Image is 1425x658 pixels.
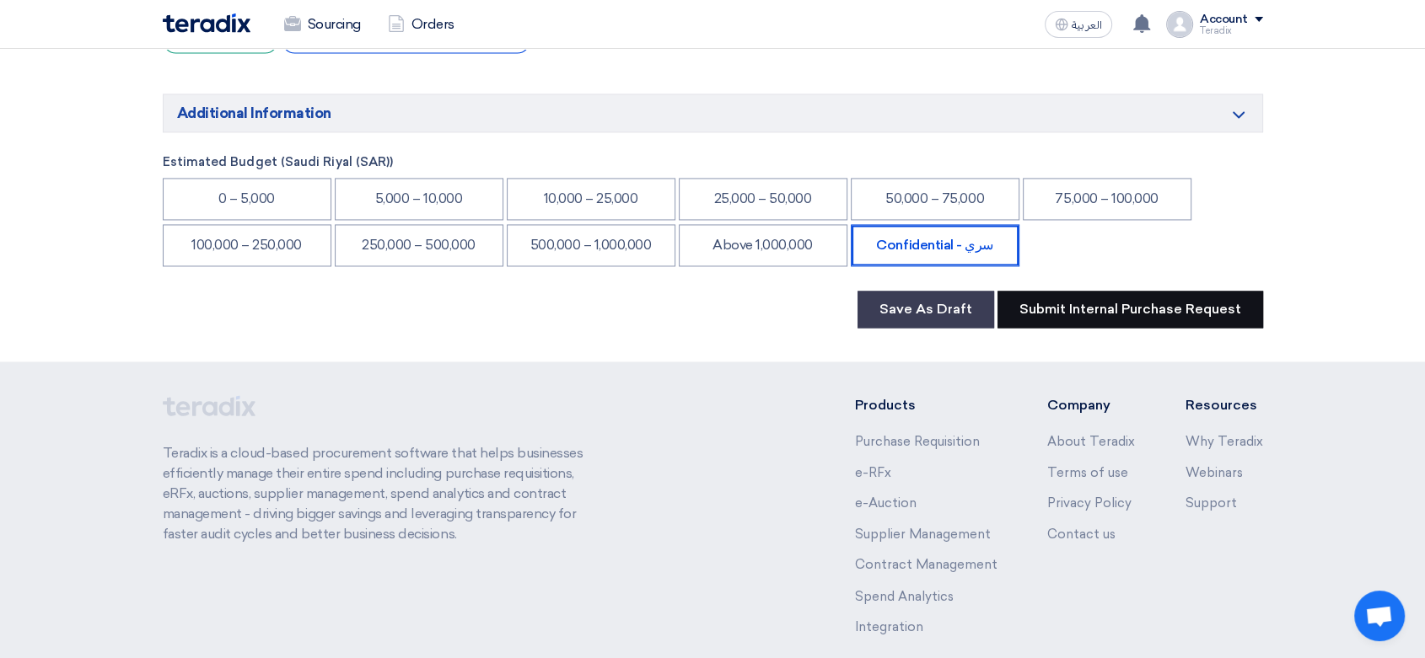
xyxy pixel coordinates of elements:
li: Company [1047,395,1135,415]
a: Contract Management [854,557,997,572]
li: 500,000 – 1,000,000 [507,224,675,266]
li: Resources [1186,395,1263,415]
li: 100,000 – 250,000 [163,224,331,266]
li: 50,000 – 75,000 [851,178,1019,220]
a: Privacy Policy [1047,495,1132,511]
a: Integration [854,618,922,634]
label: Estimated Budget (Saudi Riyal (SAR)) [163,152,1263,172]
a: Support [1186,495,1237,511]
a: Purchase Requisition [854,434,979,449]
p: Teradix is a cloud-based procurement software that helps businesses efficiently manage their enti... [163,443,603,544]
a: Why Teradix [1186,434,1263,449]
span: العربية [1072,19,1102,31]
li: 10,000 – 25,000 [507,178,675,220]
a: Orders [374,6,468,43]
li: 0 – 5,000 [163,178,331,220]
li: Above 1,000,000 [679,224,847,266]
div: Teradix [1200,26,1263,35]
h5: Additional Information [163,94,1263,132]
a: Terms of use [1047,465,1128,480]
button: Submit Internal Purchase Request [997,291,1263,328]
li: 250,000 – 500,000 [335,224,503,266]
a: e-RFx [854,465,890,480]
a: Sourcing [271,6,374,43]
li: 75,000 – 100,000 [1023,178,1191,220]
a: About Teradix [1047,434,1135,449]
li: 25,000 – 50,000 [679,178,847,220]
li: Products [854,395,997,415]
a: Spend Analytics [854,588,953,603]
a: Supplier Management [854,527,990,542]
a: Contact us [1047,527,1116,542]
a: e-Auction [854,495,916,511]
button: العربية [1045,11,1112,38]
div: Open chat [1354,591,1405,641]
img: profile_test.png [1166,11,1193,38]
img: Teradix logo [163,13,250,33]
li: Confidential - سري [851,224,1019,266]
a: Webinars [1186,465,1243,480]
button: Save As Draft [858,291,994,328]
li: 5,000 – 10,000 [335,178,503,220]
div: Account [1200,13,1248,27]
